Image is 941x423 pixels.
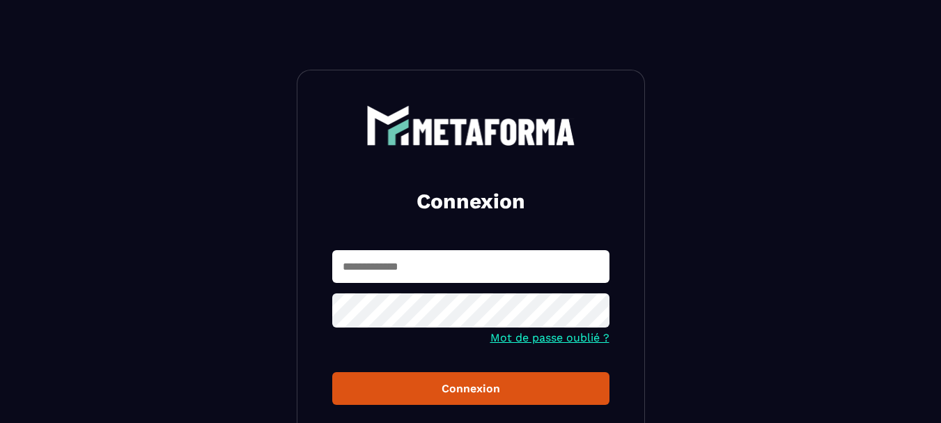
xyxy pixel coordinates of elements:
h2: Connexion [349,187,593,215]
div: Connexion [343,382,598,395]
a: logo [332,105,609,146]
button: Connexion [332,372,609,405]
img: logo [366,105,575,146]
a: Mot de passe oublié ? [490,331,609,344]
